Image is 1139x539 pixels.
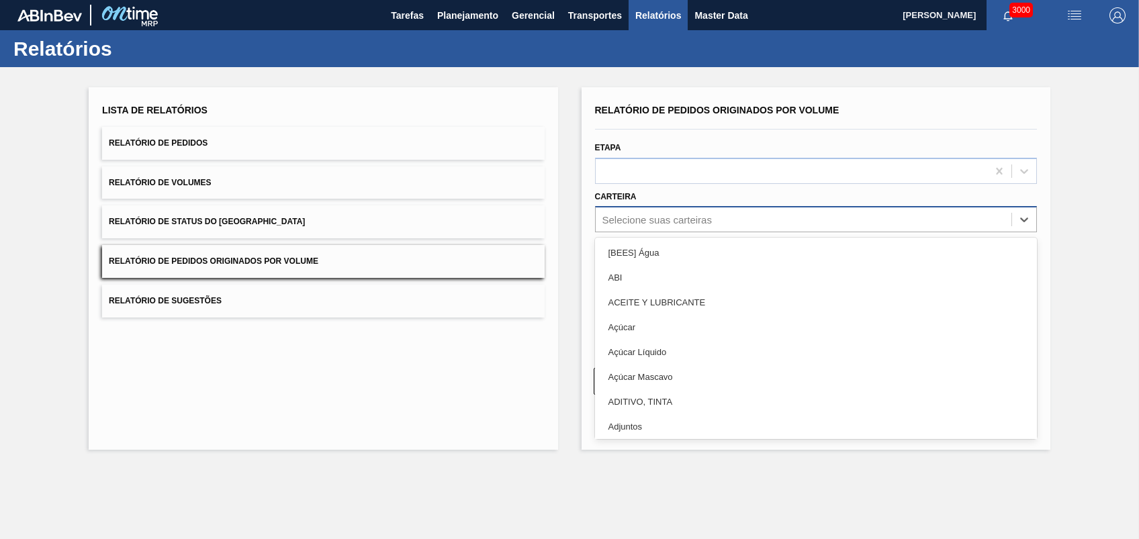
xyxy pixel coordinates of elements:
button: Relatório de Pedidos [102,127,544,160]
img: TNhmsLtSVTkK8tSr43FrP2fwEKptu5GPRR3wAAAABJRU5ErkJggg== [17,9,82,21]
label: Carteira [595,192,637,201]
span: Relatórios [635,7,681,23]
div: Selecione suas carteiras [602,214,712,226]
span: Transportes [568,7,622,23]
div: Adjuntos [595,414,1037,439]
span: 3000 [1009,3,1033,17]
div: ABI [595,265,1037,290]
div: [BEES] Água [595,240,1037,265]
div: Açúcar Mascavo [595,364,1037,389]
span: Relatório de Pedidos Originados por Volume [109,256,318,266]
span: Tarefas [391,7,424,23]
span: Planejamento [437,7,498,23]
div: Açúcar [595,315,1037,340]
h1: Relatórios [13,41,252,56]
span: Master Data [694,7,747,23]
div: Açúcar Líquido [595,340,1037,364]
button: Relatório de Status do [GEOGRAPHIC_DATA] [102,205,544,238]
button: Relatório de Sugestões [102,285,544,317]
button: Relatório de Volumes [102,166,544,199]
button: Notificações [987,6,1030,25]
span: Lista de Relatórios [102,105,208,115]
span: Relatório de Status do [GEOGRAPHIC_DATA] [109,217,305,226]
button: Limpar [594,368,809,395]
button: Relatório de Pedidos Originados por Volume [102,245,544,278]
span: Relatório de Sugestões [109,296,222,305]
span: Relatório de Pedidos Originados por Volume [595,105,839,115]
img: userActions [1066,7,1083,23]
span: Relatório de Pedidos [109,138,208,148]
label: Etapa [595,143,621,152]
div: ADITIVO, TINTA [595,389,1037,414]
img: Logout [1109,7,1126,23]
div: ACEITE Y LUBRICANTE [595,290,1037,315]
span: Relatório de Volumes [109,178,211,187]
span: Gerencial [512,7,555,23]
